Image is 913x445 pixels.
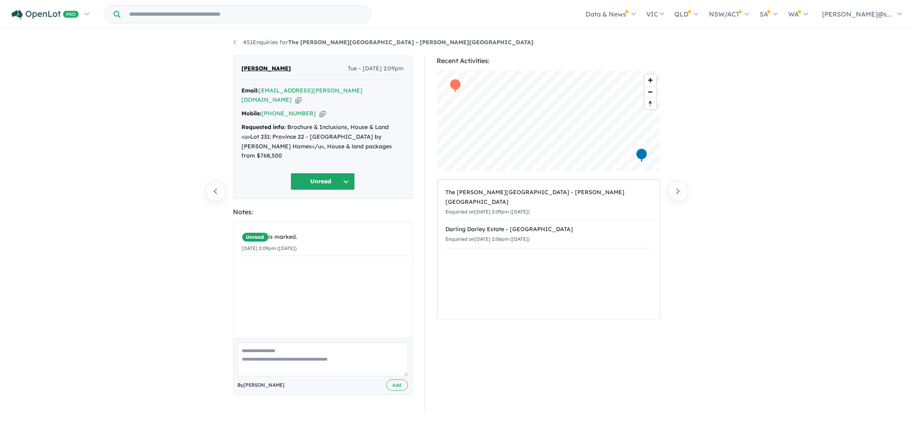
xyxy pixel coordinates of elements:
small: [DATE] 2:09pm ([DATE]) [242,245,297,251]
strong: The [PERSON_NAME][GEOGRAPHIC_DATA] - [PERSON_NAME][GEOGRAPHIC_DATA] [289,39,534,46]
div: Notes: [233,207,412,217]
a: [PHONE_NUMBER] [262,110,316,117]
span: [PERSON_NAME]@s... [822,10,892,18]
span: Unread [242,232,269,242]
button: Copy [319,109,326,118]
div: is marked. [242,232,410,242]
canvas: Map [437,70,660,171]
button: Reset bearing to north [645,98,656,109]
small: Enquiried on [DATE] 2:09pm ([DATE]) [446,209,530,215]
button: Unread [291,173,355,190]
div: The [PERSON_NAME][GEOGRAPHIC_DATA] - [PERSON_NAME][GEOGRAPHIC_DATA] [446,188,651,207]
span: Tue - [DATE] 2:09pm [348,64,404,74]
small: Enquiried on [DATE] 2:06pm ([DATE]) [446,236,530,242]
a: 451Enquiries forThe [PERSON_NAME][GEOGRAPHIC_DATA] - [PERSON_NAME][GEOGRAPHIC_DATA] [233,39,534,46]
span: By [PERSON_NAME] [238,381,285,389]
button: Zoom out [645,86,656,98]
img: Openlot PRO Logo White [12,10,79,20]
button: Copy [295,96,301,104]
strong: Requested info: [242,123,286,131]
div: Recent Activities: [437,55,660,66]
span: [PERSON_NAME] [242,64,291,74]
strong: Email: [242,87,259,94]
div: Map marker [449,78,461,93]
div: Darling Darley Estate - [GEOGRAPHIC_DATA] [446,225,651,234]
button: Zoom in [645,74,656,86]
button: Add [386,379,408,391]
div: Map marker [635,148,647,163]
strong: Mobile: [242,110,262,117]
span: Zoom out [645,86,656,98]
div: Brochure & Inclusions, House & Land <u>Lot 231: Province 22 - [GEOGRAPHIC_DATA] by [PERSON_NAME] ... [242,123,404,161]
a: Darling Darley Estate - [GEOGRAPHIC_DATA]Enquiried on[DATE] 2:06pm ([DATE]) [446,220,651,248]
a: The [PERSON_NAME][GEOGRAPHIC_DATA] - [PERSON_NAME][GEOGRAPHIC_DATA]Enquiried on[DATE] 2:09pm ([DA... [446,184,651,221]
input: Try estate name, suburb, builder or developer [122,6,369,23]
a: [EMAIL_ADDRESS][PERSON_NAME][DOMAIN_NAME] [242,87,363,104]
nav: breadcrumb [233,38,680,47]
